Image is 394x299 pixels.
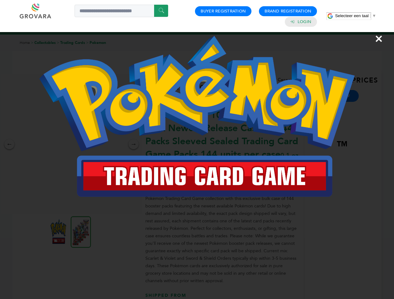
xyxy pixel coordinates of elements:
[201,8,246,14] a: Buyer Registration
[335,13,376,18] a: Selecteer een taal​
[372,13,376,18] span: ▼
[298,19,311,25] a: Login
[39,36,354,197] img: Image Preview
[375,30,383,47] span: ×
[75,5,168,17] input: Search a product or brand...
[265,8,311,14] a: Brand Registration
[335,13,368,18] span: Selecteer een taal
